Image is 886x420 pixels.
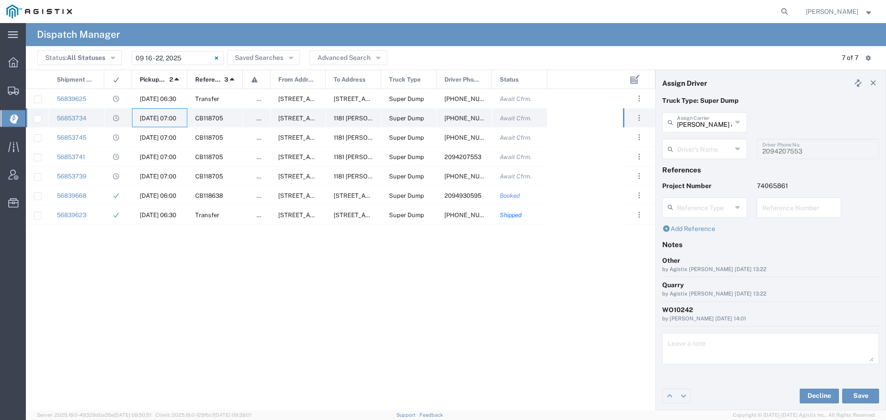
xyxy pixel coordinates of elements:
[257,95,270,102] span: false
[195,134,223,141] span: CB118705
[257,115,270,122] span: false
[633,131,646,144] button: ...
[195,70,221,89] span: Reference
[444,95,499,102] span: 209-610-6061
[334,134,562,141] span: 1181 Zuckerman Rd, Stockton, California, United States
[389,173,424,180] span: Super Dump
[638,209,640,220] span: . . .
[169,70,173,89] span: 2
[662,96,879,106] p: Truck Type: Super Dump
[500,95,532,102] span: Await Cfrm.
[444,70,482,89] span: Driver Phone No.
[638,151,640,162] span: . . .
[389,95,424,102] span: Super Dump
[444,154,481,160] span: 2094207553
[419,412,443,418] a: Feedback
[800,389,839,403] button: Decline
[444,173,499,180] span: 209-923-3295
[37,412,151,418] span: Server: 2025.19.0-49328d0a35e
[334,70,365,89] span: To Address
[57,115,86,122] a: 56853734
[140,192,176,199] span: 09/17/2025, 06:00
[633,112,646,124] button: ...
[114,412,151,418] span: [DATE] 09:50:51
[396,412,419,418] a: Support
[662,166,879,174] h4: References
[500,115,532,122] span: Await Cfrm.
[156,412,251,418] span: Client: 2025.19.0-129fbcf
[278,70,316,89] span: From Address
[633,189,646,202] button: ...
[662,280,879,290] div: Quarry
[389,115,424,122] span: Super Dump
[334,192,425,199] span: 4165 E Childs Ave, Merced, California, 95341, United States
[6,5,72,18] img: logo
[389,70,421,89] span: Truck Type
[662,305,879,315] div: WO10242
[389,154,424,160] span: Super Dump
[195,212,219,219] span: Transfer
[195,115,223,122] span: CB118705
[140,173,176,180] span: 09/18/2025, 07:00
[842,53,858,63] div: 7 of 7
[37,23,120,46] h4: Dispatch Manager
[500,173,532,180] span: Await Cfrm.
[214,412,251,418] span: [DATE] 09:39:01
[805,6,874,17] button: [PERSON_NAME]
[676,389,690,403] a: Edit next row
[638,171,640,182] span: . . .
[37,50,122,65] button: Status:All Statuses
[633,150,646,163] button: ...
[57,134,86,141] a: 56853745
[389,134,424,141] span: Super Dump
[195,192,223,199] span: CB118638
[500,154,532,160] span: Await Cfrm.
[662,315,879,323] div: by [PERSON_NAME] [DATE] 14:01
[334,115,562,122] span: 1181 Zuckerman Rd, Stockton, California, United States
[444,192,481,199] span: 2094930595
[310,50,387,65] button: Advanced Search
[334,154,562,160] span: 1181 Zuckerman Rd, Stockton, California, United States
[663,389,676,403] a: Edit previous row
[257,212,270,219] span: false
[638,112,640,124] span: . . .
[257,134,270,141] span: false
[662,225,715,232] a: Add Reference
[57,173,86,180] a: 56853739
[500,192,520,199] span: Booked
[500,212,522,219] span: Shipped
[633,170,646,183] button: ...
[806,6,858,17] span: Robert Casaus
[662,79,707,87] h4: Assign Driver
[224,70,228,89] span: 3
[257,192,270,199] span: false
[500,70,519,89] span: Status
[257,173,270,180] span: false
[195,154,223,160] span: CB118705
[389,192,424,199] span: Super Dump
[140,95,176,102] span: 09/17/2025, 06:30
[278,95,370,102] span: 4588 Hope Ln, Salida, California, 95368, United States
[500,134,532,141] span: Await Cfrm.
[633,208,646,221] button: ...
[57,192,86,199] a: 56839668
[278,173,370,180] span: 26292 E River Rd, Escalon, California, 95320, United States
[278,212,370,219] span: 4588 Hope Ln, Salida, California, 95368, United States
[842,389,879,403] button: Save
[444,134,499,141] span: 209-905-4107
[195,95,219,102] span: Transfer
[334,95,425,102] span: 4330 E. Winery Rd, Acampo, California, 95220, United States
[227,50,300,65] button: Saved Searches
[638,132,640,143] span: . . .
[278,192,370,199] span: 12523 North, CA-59, Merced, California, 95348, United States
[662,290,879,298] div: by Agistix [PERSON_NAME] [DATE] 13:22
[638,190,640,201] span: . . .
[140,212,176,219] span: 09/17/2025, 06:30
[389,212,424,219] span: Super Dump
[662,181,747,191] p: Project Number
[733,411,875,419] span: Copyright © [DATE]-[DATE] Agistix Inc., All Rights Reserved
[662,240,879,248] h4: Notes
[57,95,86,102] a: 56839625
[278,134,370,141] span: 26292 E River Rd, Escalon, California, 95320, United States
[334,212,425,219] span: 4330 E. Winery Rd, Acampo, California, 95220, United States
